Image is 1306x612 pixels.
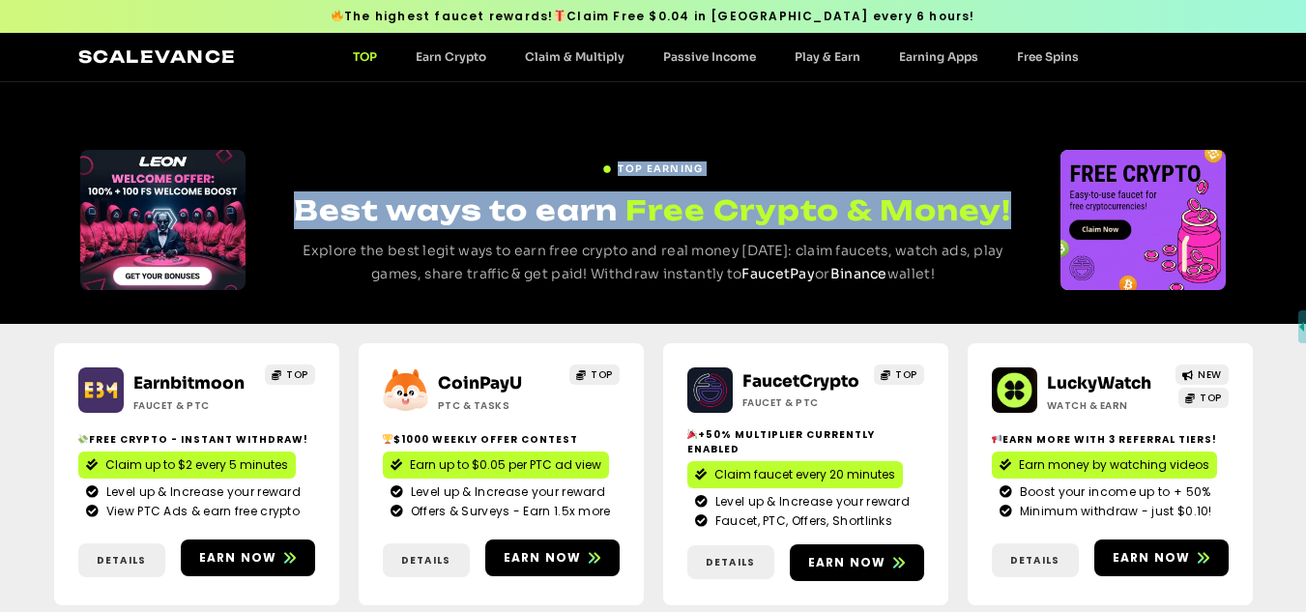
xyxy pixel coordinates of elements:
[401,553,450,568] span: Details
[438,373,522,393] a: CoinPayU
[711,493,910,510] span: Level up & Increase your reward
[1175,364,1229,385] a: NEW
[281,240,1025,286] p: Explore the best legit ways to earn free crypto and real money [DATE]: claim faucets, watch ads, ...
[105,456,288,474] span: Claim up to $2 every 5 minutes
[711,512,892,530] span: Faucet, PTC, Offers, Shortlinks
[406,503,611,520] span: Offers & Surveys - Earn 1.5x more
[618,161,703,176] span: TOP EARNING
[1015,503,1212,520] span: Minimum withdraw - just $0.10!
[334,49,1098,64] nav: Menu
[874,364,924,385] a: TOP
[102,503,300,520] span: View PTC Ads & earn free crypto
[1047,398,1168,413] h2: Watch & Earn
[992,432,1229,447] h2: Earn more with 3 referral Tiers!
[569,364,620,385] a: TOP
[742,395,863,410] h2: Faucet & PTC
[992,452,1217,479] a: Earn money by watching videos
[506,49,644,64] a: Claim & Multiply
[775,49,880,64] a: Play & Earn
[97,553,146,568] span: Details
[133,373,245,393] a: Earnbitmoon
[625,191,1011,229] span: Free Crypto & Money!
[992,434,1001,444] img: 📢
[78,543,165,577] a: Details
[591,367,613,382] span: TOP
[331,8,974,25] span: The highest faucet rewards! Claim Free $0.04 in [GEOGRAPHIC_DATA] every 6 hours!
[602,154,703,176] a: TOP EARNING
[644,49,775,64] a: Passive Income
[1047,373,1151,393] a: LuckyWatch
[790,544,924,581] a: Earn now
[830,265,887,282] a: Binance
[992,543,1079,577] a: Details
[504,549,582,567] span: Earn now
[554,10,566,21] img: 🎁
[1200,391,1222,405] span: TOP
[1019,456,1209,474] span: Earn money by watching videos
[438,398,559,413] h2: ptc & Tasks
[102,483,301,501] span: Level up & Increase your reward
[383,432,620,447] h2: $1000 Weekly Offer contest
[78,434,88,444] img: 💸
[1113,549,1191,567] span: Earn now
[808,554,886,571] span: Earn now
[383,543,470,577] a: Details
[714,466,895,483] span: Claim faucet every 20 minutes
[1060,150,1226,290] div: Slides
[1094,539,1229,576] a: Earn now
[334,49,396,64] a: TOP
[286,367,308,382] span: TOP
[1178,388,1229,408] a: TOP
[80,150,246,290] div: Slides
[687,429,697,439] img: 🎉
[706,555,755,569] span: Details
[1010,553,1059,568] span: Details
[406,483,605,501] span: Level up & Increase your reward
[880,49,998,64] a: Earning Apps
[133,398,254,413] h2: Faucet & PTC
[78,432,315,447] h2: Free crypto - Instant withdraw!
[687,461,903,488] a: Claim faucet every 20 minutes
[1060,150,1226,290] div: 1 / 3
[181,539,315,576] a: Earn now
[895,367,917,382] span: TOP
[294,193,618,227] span: Best ways to earn
[199,549,277,567] span: Earn now
[383,434,392,444] img: 🏆
[998,49,1098,64] a: Free Spins
[78,46,237,67] a: Scalevance
[383,452,609,479] a: Earn up to $0.05 per PTC ad view
[1198,367,1222,382] span: NEW
[742,371,859,392] a: FaucetCrypto
[396,49,506,64] a: Earn Crypto
[687,545,774,579] a: Details
[1015,483,1211,501] span: Boost your income up to + 50%
[265,364,315,385] a: TOP
[485,539,620,576] a: Earn now
[78,452,296,479] a: Claim up to $2 every 5 minutes
[687,427,924,456] h2: +50% Multiplier currently enabled
[741,265,815,282] a: FaucetPay
[410,456,601,474] span: Earn up to $0.05 per PTC ad view
[332,10,343,21] img: 🔥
